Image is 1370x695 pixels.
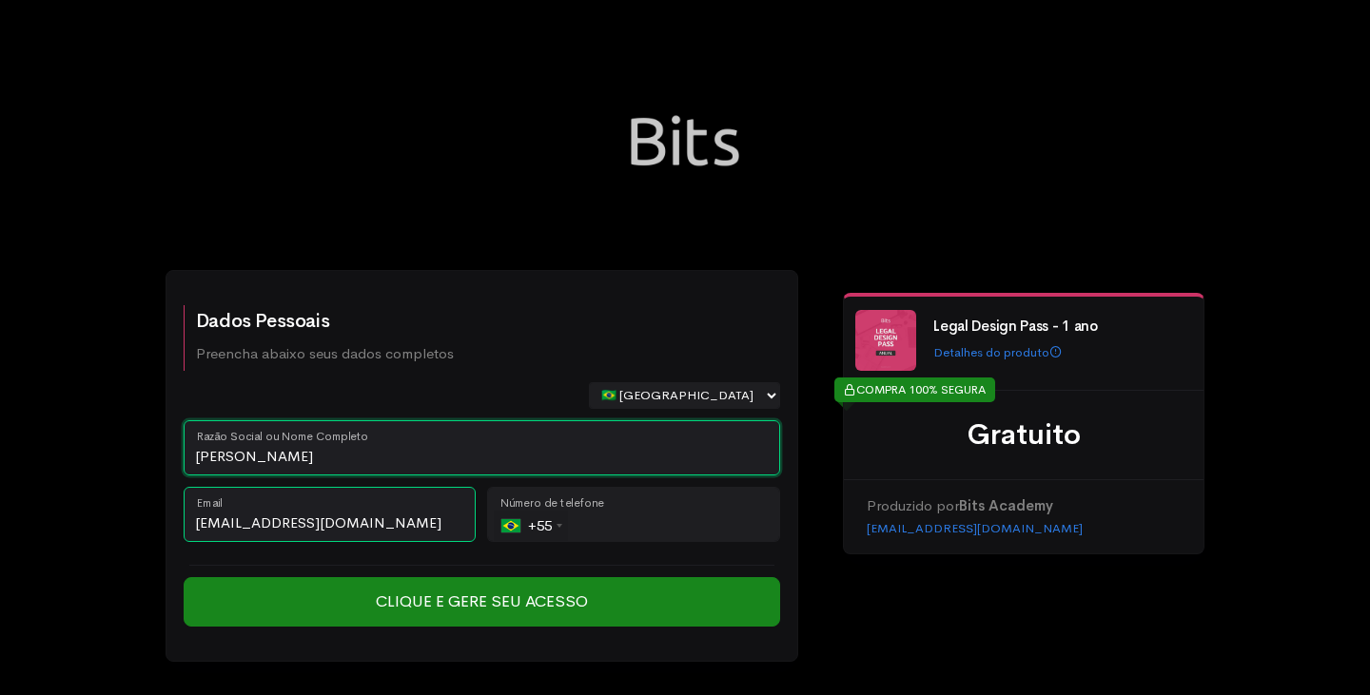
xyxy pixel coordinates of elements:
input: Nome Completo [184,420,780,475]
h4: Legal Design Pass - 1 ano [933,319,1186,335]
div: COMPRA 100% SEGURA [834,377,995,402]
a: [EMAIL_ADDRESS][DOMAIN_NAME] [867,520,1083,536]
input: Email [184,487,477,542]
div: +55 [501,511,568,541]
div: v 4.0.25 [53,30,93,46]
input: Clique e Gere seu Acesso [184,577,780,627]
div: Gratuito [867,414,1181,456]
p: Preencha abaixo seus dados completos [196,343,454,365]
a: Detalhes do produto [933,344,1062,360]
p: Produzido por [867,495,1181,517]
img: LEGAL%20DESIGN_Ementa%20Banco%20Semear%20(600%C2%A0%C3%97%C2%A0600%C2%A0px)%20(1).png [855,310,916,371]
div: Domínio [100,112,146,125]
img: Bits Academy [590,46,780,236]
img: tab_domain_overview_orange.svg [79,110,94,125]
div: [PERSON_NAME]: [DOMAIN_NAME] [49,49,272,65]
div: Palavras-chave [222,112,305,125]
img: website_grey.svg [30,49,46,65]
img: tab_keywords_by_traffic_grey.svg [201,110,216,125]
strong: Bits Academy [959,496,1053,514]
img: logo_orange.svg [30,30,46,46]
div: Brazil (Brasil): +55 [494,511,568,541]
h2: Dados Pessoais [196,311,454,332]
